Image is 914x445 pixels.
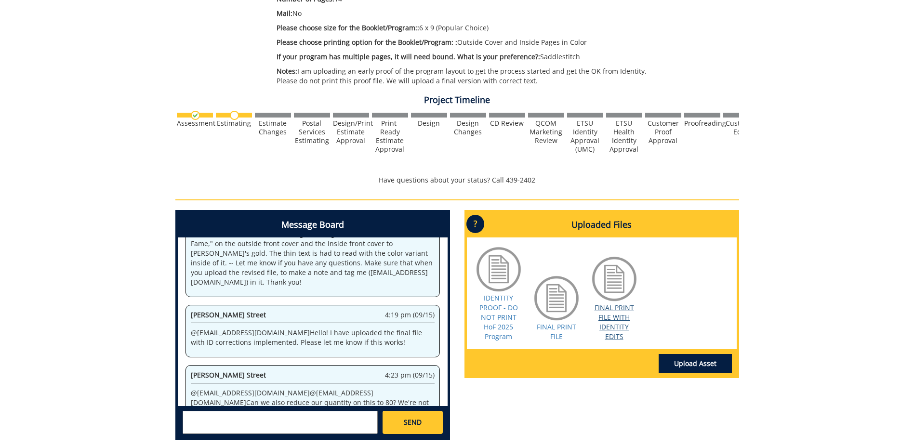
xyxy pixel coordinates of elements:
p: @ [EMAIL_ADDRESS][DOMAIN_NAME] @ [EMAIL_ADDRESS][DOMAIN_NAME] Can we also reduce our quantity on ... [191,388,435,417]
div: Assessment [177,119,213,128]
span: If your program has multiple pages, it will need bound. What is your preference?: [277,52,540,61]
span: Notes: [277,66,297,76]
div: Print-Ready Estimate Approval [372,119,408,154]
a: FINAL PRINT FILE WITH IDENTITY EDITS [595,303,634,341]
div: Estimate Changes [255,119,291,136]
div: Design/Print Estimate Approval [333,119,369,145]
div: QCOM Marketing Review [528,119,564,145]
p: 6 x 9 (Popular Choice) [277,23,654,33]
h4: Project Timeline [175,95,739,105]
span: Mail: [277,9,292,18]
a: FINAL PRINT FILE [537,322,576,341]
p: Have questions about your status? Call 439-2402 [175,175,739,185]
p: @ [EMAIL_ADDRESS][DOMAIN_NAME] Hello! I have uploaded the final file with ID corrections implemen... [191,328,435,347]
span: [PERSON_NAME] Street [191,370,266,380]
span: 4:19 pm (09/15) [385,310,435,320]
div: Customer Edits [723,119,759,136]
div: Proofreading [684,119,720,128]
p: I am uploading an early proof of the program layout to get the process started and get the OK fro... [277,66,654,86]
span: Please choose size for the Booklet/Program:: [277,23,419,32]
p: Outside Cover and Inside Pages in Color [277,38,654,47]
span: 4:23 pm (09/15) [385,370,435,380]
img: checkmark [191,111,200,120]
img: no [230,111,239,120]
a: SEND [383,411,442,434]
span: SEND [404,418,422,427]
span: Please choose printing option for the Booklet/Program: : [277,38,457,47]
a: Upload Asset [659,354,732,373]
div: Postal Services Estimating [294,119,330,145]
textarea: messageToSend [183,411,378,434]
p: No [277,9,654,18]
p: @ [EMAIL_ADDRESS][DOMAIN_NAME] We got some feedback from ID and they would like to see a couple o... [191,210,435,287]
div: Design Changes [450,119,486,136]
div: ETSU Health Identity Approval [606,119,642,154]
div: Design [411,119,447,128]
div: CD Review [489,119,525,128]
div: Customer Proof Approval [645,119,681,145]
p: ? [466,215,484,233]
div: ETSU Identity Approval (UMC) [567,119,603,154]
a: IDENTITY PROOF - DO NOT PRINT HoF 2025 Program [479,293,518,341]
div: Estimating [216,119,252,128]
span: [PERSON_NAME] Street [191,310,266,319]
h4: Uploaded Files [467,212,737,237]
p: Saddlestitch [277,52,654,62]
h4: Message Board [178,212,448,237]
